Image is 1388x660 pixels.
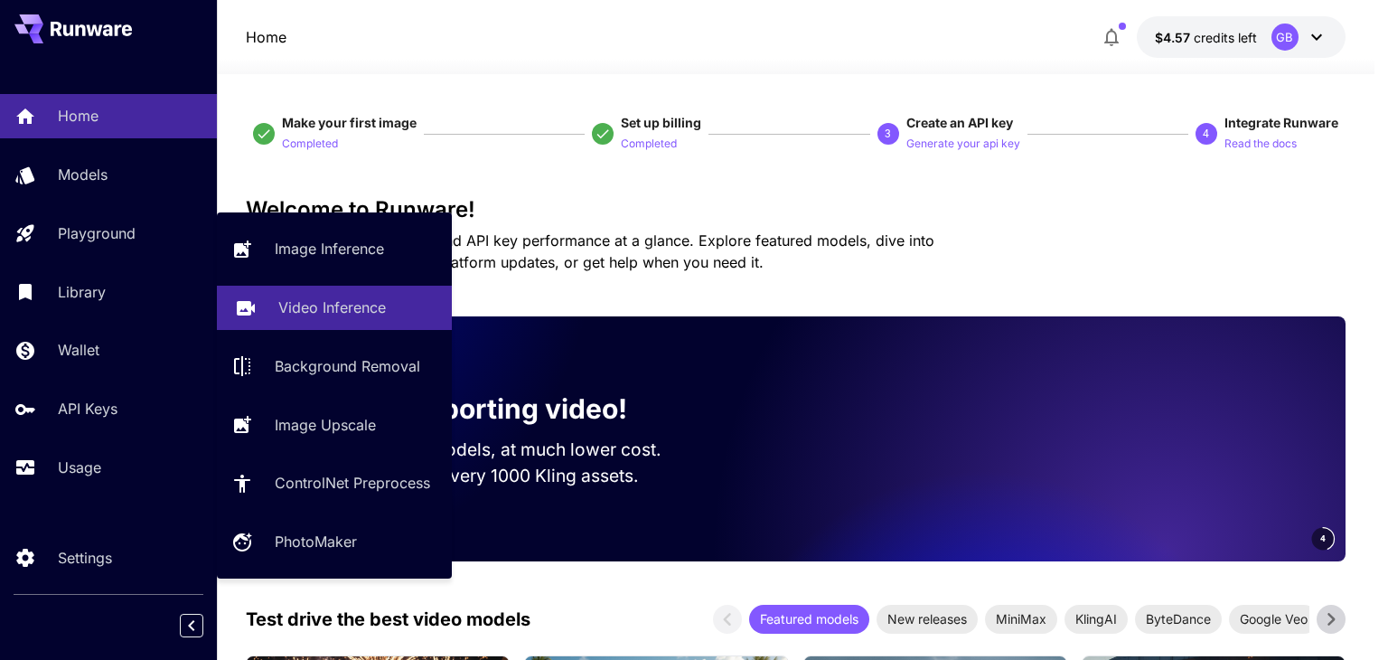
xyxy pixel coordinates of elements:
[1155,28,1257,47] div: $4.5684
[1224,115,1338,130] span: Integrate Runware
[58,457,101,478] p: Usage
[217,461,452,505] a: ControlNet Preprocess
[58,281,106,303] p: Library
[275,355,420,377] p: Background Removal
[1135,609,1222,628] span: ByteDance
[1194,30,1257,45] span: credits left
[985,609,1057,628] span: MiniMax
[1155,30,1194,45] span: $4.57
[877,609,978,628] span: New releases
[217,520,452,564] a: PhotoMaker
[749,609,869,628] span: Featured models
[217,402,452,447] a: Image Upscale
[246,197,1346,222] h3: Welcome to Runware!
[246,606,530,633] p: Test drive the best video models
[275,238,384,259] p: Image Inference
[193,609,217,642] div: Collapse sidebar
[58,339,99,361] p: Wallet
[58,398,117,420] p: API Keys
[246,26,286,48] nav: breadcrumb
[1203,126,1209,142] p: 4
[217,344,452,389] a: Background Removal
[217,227,452,271] a: Image Inference
[1224,136,1297,153] p: Read the docs
[906,115,1013,130] span: Create an API key
[246,26,286,48] p: Home
[325,389,627,429] p: Now supporting video!
[180,614,203,637] button: Collapse sidebar
[217,286,452,330] a: Video Inference
[885,126,891,142] p: 3
[275,472,430,494] p: ControlNet Preprocess
[282,136,338,153] p: Completed
[621,136,677,153] p: Completed
[1229,609,1318,628] span: Google Veo
[1137,16,1346,58] button: $4.5684
[906,136,1020,153] p: Generate your api key
[58,547,112,569] p: Settings
[58,164,108,185] p: Models
[275,463,696,489] p: Save up to $500 for every 1000 Kling assets.
[275,531,357,552] p: PhotoMaker
[58,222,136,244] p: Playground
[278,297,386,318] p: Video Inference
[621,115,701,130] span: Set up billing
[1271,24,1299,51] div: GB
[246,231,934,271] span: Check out your usage stats and API key performance at a glance. Explore featured models, dive int...
[1064,609,1128,628] span: KlingAI
[275,437,696,463] p: Run the best video models, at much lower cost.
[58,105,98,127] p: Home
[282,115,417,130] span: Make your first image
[275,414,376,436] p: Image Upscale
[1320,532,1326,545] span: 4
